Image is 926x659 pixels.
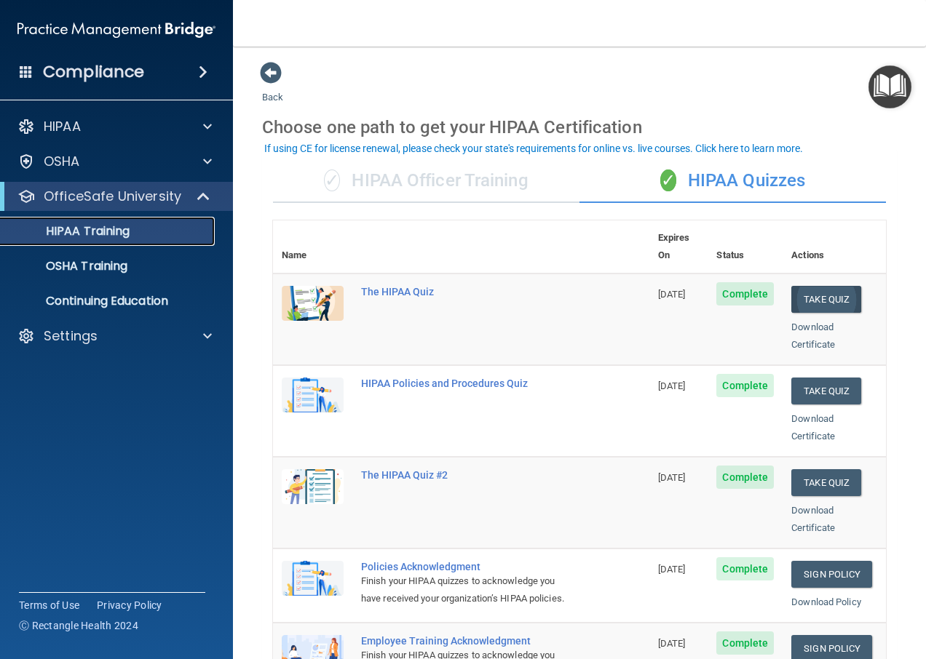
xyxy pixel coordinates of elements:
th: Expires On [649,220,708,273]
a: OSHA [17,153,212,170]
a: Download Certificate [791,505,835,533]
div: Choose one path to get your HIPAA Certification [262,106,897,148]
div: Policies Acknowledgment [361,561,577,572]
a: Back [262,74,283,103]
div: The HIPAA Quiz #2 [361,469,577,481]
th: Actions [783,220,886,273]
div: HIPAA Quizzes [579,159,886,203]
span: Complete [716,466,774,489]
a: Privacy Policy [97,598,162,612]
a: Download Certificate [791,413,835,442]
a: Terms of Use [19,598,79,612]
th: Name [273,220,352,273]
button: Take Quiz [791,286,861,313]
button: If using CE for license renewal, please check your state's requirements for online vs. live cours... [262,141,805,156]
a: OfficeSafe University [17,188,211,205]
h4: Compliance [43,62,144,82]
div: The HIPAA Quiz [361,286,577,297]
span: Complete [716,631,774,655]
a: Download Certificate [791,321,835,350]
span: [DATE] [658,289,686,300]
div: Finish your HIPAA quizzes to acknowledge you have received your organization’s HIPAA policies. [361,572,577,607]
span: [DATE] [658,638,686,649]
p: OSHA [44,153,80,170]
div: HIPAA Officer Training [273,159,579,203]
span: [DATE] [658,472,686,483]
div: HIPAA Policies and Procedures Quiz [361,378,577,389]
span: [DATE] [658,380,686,391]
button: Open Resource Center [868,65,911,108]
p: Settings [44,327,98,345]
p: OfficeSafe University [44,188,181,205]
div: Employee Training Acknowledgment [361,635,577,647]
span: ✓ [324,169,340,191]
div: If using CE for license renewal, please check your state's requirements for online vs. live cours... [264,143,803,153]
p: Continuing Education [9,294,208,308]
th: Status [708,220,783,273]
span: ✓ [660,169,676,191]
span: [DATE] [658,564,686,575]
p: OSHA Training [9,259,127,273]
span: Complete [716,374,774,397]
p: HIPAA Training [9,224,130,239]
p: HIPAA [44,118,81,135]
button: Take Quiz [791,469,861,496]
span: Complete [716,282,774,305]
a: Settings [17,327,212,345]
span: Ⓒ Rectangle Health 2024 [19,618,138,633]
img: PMB logo [17,15,215,44]
button: Take Quiz [791,378,861,404]
a: HIPAA [17,118,212,135]
iframe: Drift Widget Chat Controller [674,556,909,614]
